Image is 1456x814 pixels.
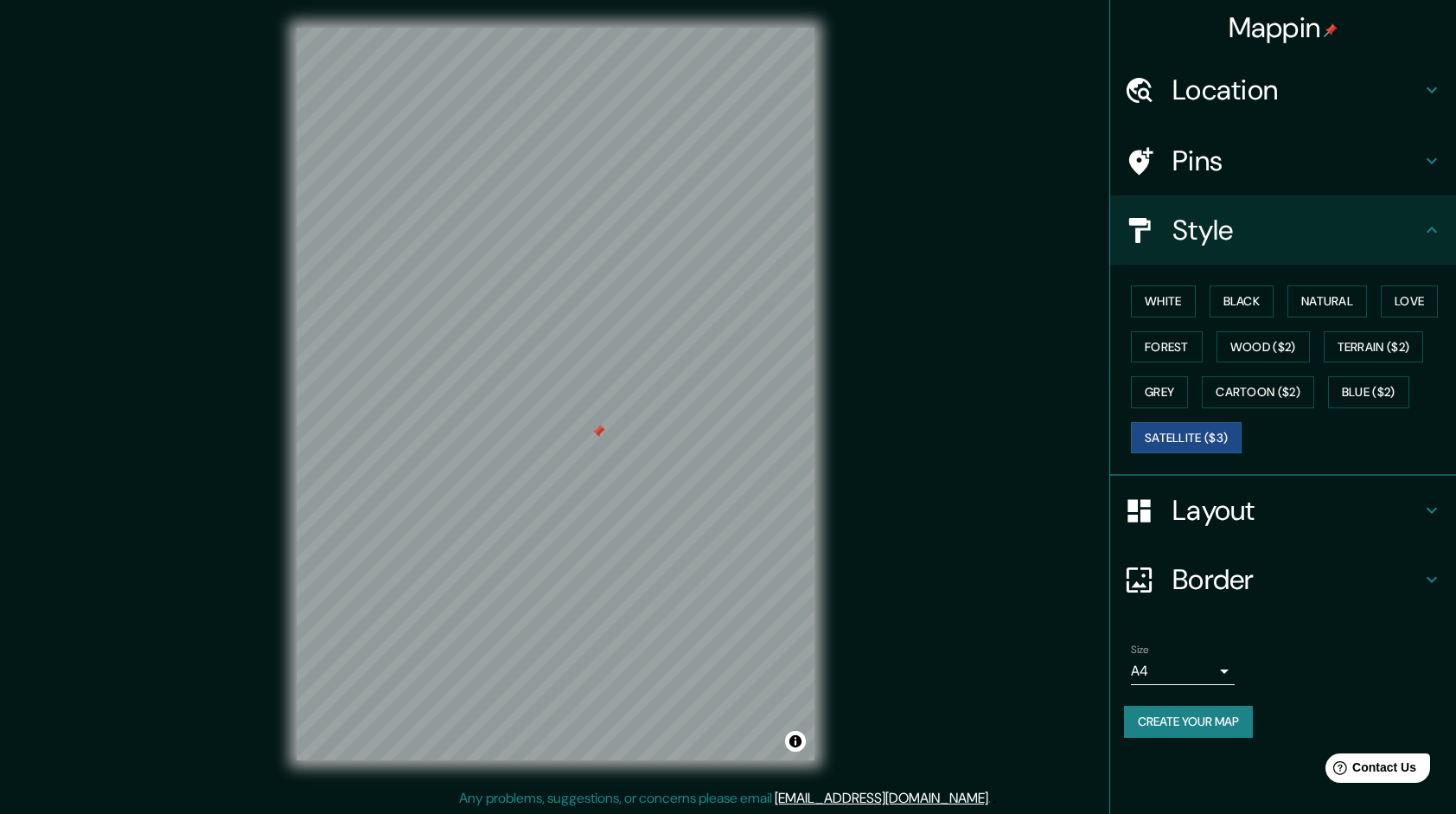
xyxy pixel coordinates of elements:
h4: Pins [1172,144,1421,178]
p: Any problems, suggestions, or concerns please email . [459,788,991,809]
div: Location [1110,55,1456,125]
button: Love [1381,285,1438,317]
button: Grey [1131,376,1188,408]
div: Border [1110,545,1456,614]
div: . [991,788,993,809]
h4: Style [1172,213,1421,247]
iframe: Help widget launcher [1302,747,1437,795]
div: Pins [1110,126,1456,195]
canvas: Map [297,28,814,760]
h4: Location [1172,73,1421,107]
button: Satellite ($3) [1131,422,1242,454]
label: Size [1131,643,1149,657]
a: [EMAIL_ADDRESS][DOMAIN_NAME] [775,789,988,807]
button: Toggle attribution [785,731,806,752]
button: Cartoon ($2) [1202,376,1314,408]
button: Terrain ($2) [1324,331,1424,363]
div: Layout [1110,476,1456,545]
img: pin-icon.png [1324,23,1338,37]
h4: Mappin [1229,10,1338,45]
div: A4 [1131,657,1235,685]
h4: Layout [1172,493,1421,528]
button: Black [1210,285,1274,317]
div: . [993,788,997,809]
button: Create your map [1124,706,1253,738]
button: Natural [1287,285,1367,317]
div: Style [1110,195,1456,265]
button: Forest [1131,331,1203,363]
button: White [1131,285,1196,317]
button: Blue ($2) [1328,376,1409,408]
button: Wood ($2) [1217,331,1310,363]
h4: Border [1172,562,1421,597]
